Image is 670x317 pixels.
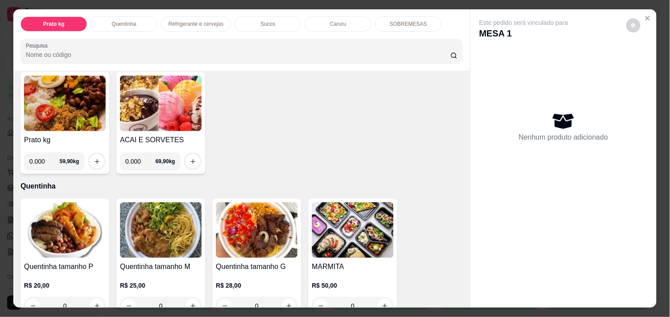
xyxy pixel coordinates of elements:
h4: Quentinha tamanho M [120,261,202,272]
label: Pesquisa [26,42,51,49]
img: product-image [216,202,298,258]
img: product-image [24,76,106,131]
button: increase-product-quantity [186,154,200,169]
button: decrease-product-quantity [314,299,328,313]
p: Sucos [261,20,275,28]
h4: ACAI E SORVETES [120,135,202,145]
p: MESA 1 [479,27,568,40]
button: decrease-product-quantity [26,299,40,313]
h4: Quentinha tamanho G [216,261,298,272]
p: R$ 28,00 [216,281,298,290]
button: increase-product-quantity [90,299,104,313]
h4: Quentinha tamanho P [24,261,106,272]
button: increase-product-quantity [378,299,392,313]
img: product-image [120,76,202,131]
button: Close [641,11,655,25]
button: decrease-product-quantity [122,299,136,313]
img: product-image [24,202,106,258]
button: decrease-product-quantity [626,18,641,32]
p: SOBREMESAS [390,20,427,28]
img: product-image [120,202,202,258]
p: Este pedido será vinculado para [479,18,568,27]
input: 0.00 [29,152,60,170]
img: product-image [312,202,394,258]
button: increase-product-quantity [90,154,104,169]
p: R$ 50,00 [312,281,394,290]
button: increase-product-quantity [282,299,296,313]
h4: Prato kg [24,135,106,145]
input: 0.00 [125,152,156,170]
p: Caruru [330,20,347,28]
p: Refrigerante e cervejas [168,20,223,28]
p: Nenhum produto adicionado [519,132,608,143]
button: decrease-product-quantity [218,299,232,313]
p: R$ 25,00 [120,281,202,290]
button: increase-product-quantity [186,299,200,313]
p: Prato kg [43,20,64,28]
p: R$ 20,00 [24,281,106,290]
p: Quentinha [20,181,463,192]
h4: MARMITA [312,261,394,272]
p: Quentinha [112,20,136,28]
input: Pesquisa [26,50,451,59]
